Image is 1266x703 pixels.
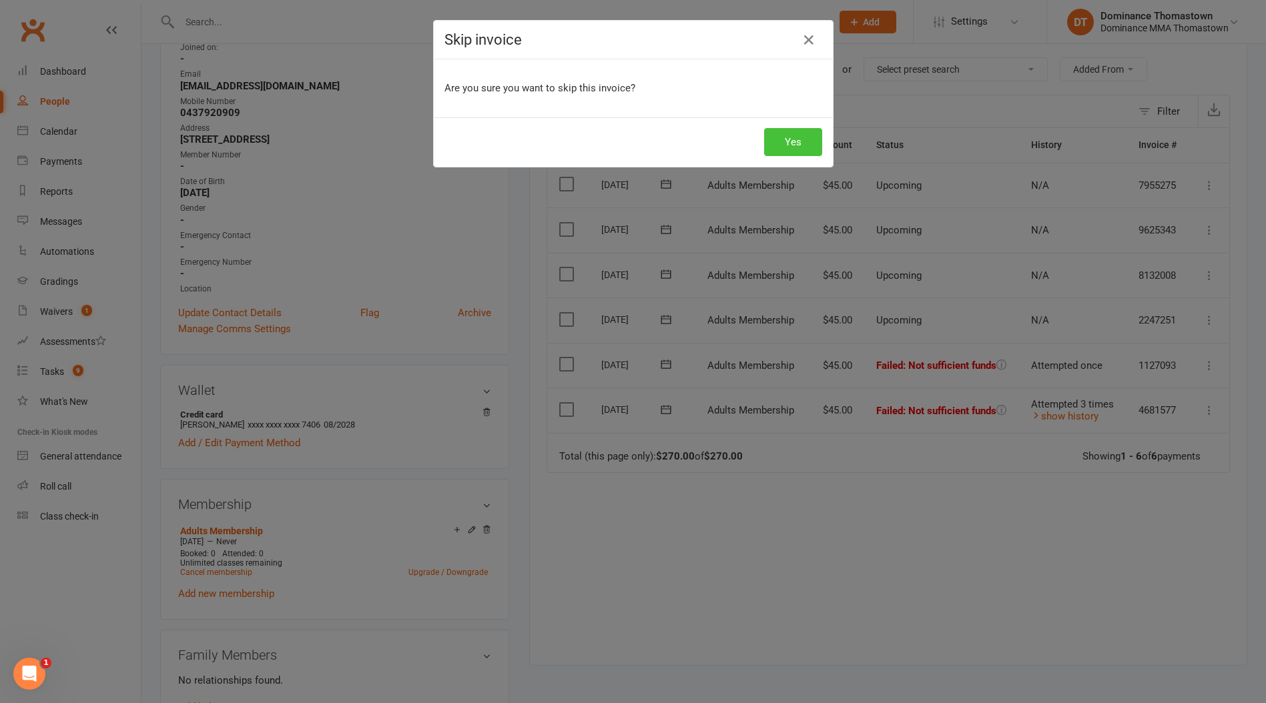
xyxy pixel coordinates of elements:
span: 1 [41,658,51,668]
iframe: Intercom live chat [13,658,45,690]
span: Are you sure you want to skip this invoice? [444,82,635,94]
h4: Skip invoice [444,31,822,48]
button: Yes [764,128,822,156]
button: Close [798,29,820,51]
